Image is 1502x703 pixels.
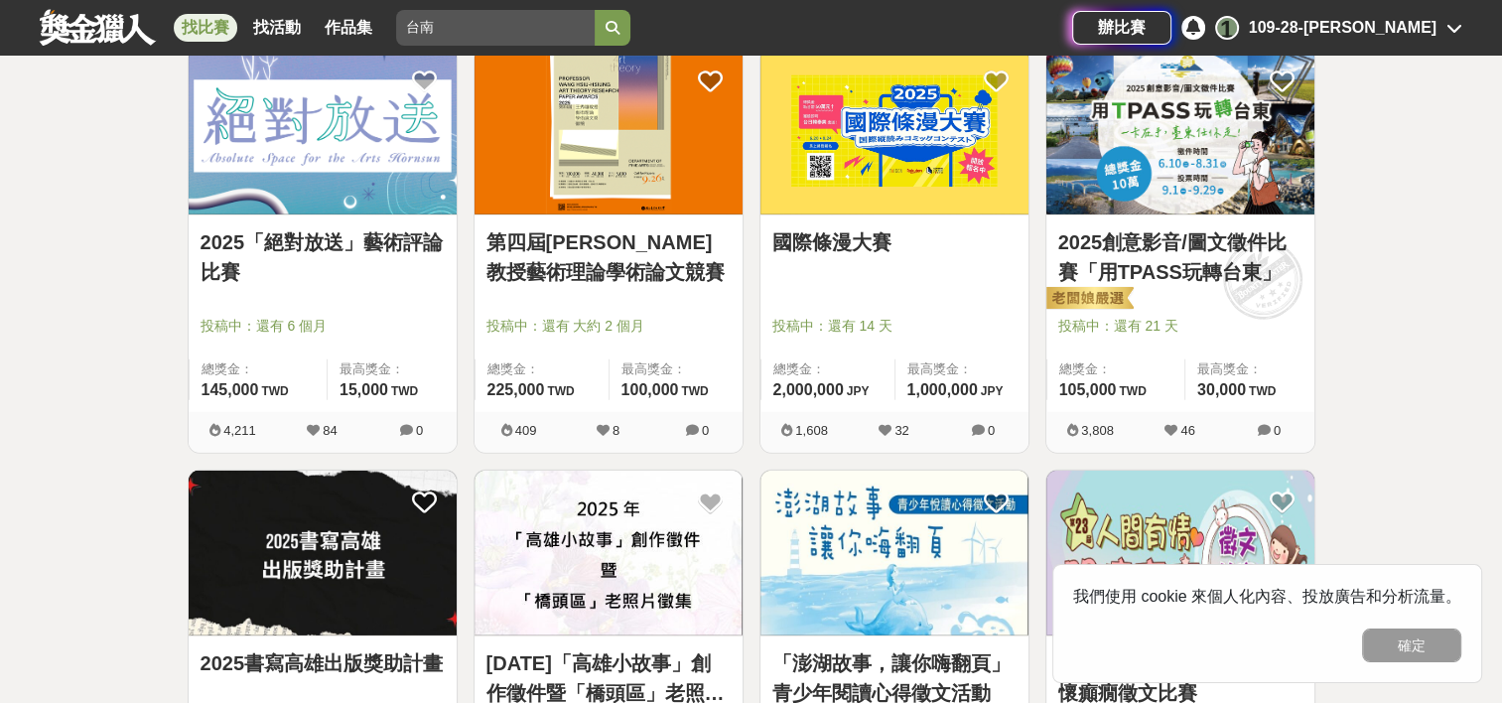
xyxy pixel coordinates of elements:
img: Cover Image [189,471,457,636]
span: 46 [1180,423,1194,438]
button: 確定 [1362,629,1461,662]
span: 總獎金： [1059,359,1172,379]
img: Cover Image [760,49,1028,214]
span: 0 [416,423,423,438]
div: 1 [1215,16,1239,40]
a: 第四屆[PERSON_NAME]教授藝術理論學術論文競賽 [486,227,731,287]
a: Cover Image [475,471,743,637]
span: 409 [515,423,537,438]
span: 投稿中：還有 21 天 [1058,316,1302,337]
a: 找活動 [245,14,309,42]
img: Cover Image [1046,49,1314,214]
a: Cover Image [1046,471,1314,637]
span: 投稿中：還有 14 天 [772,316,1017,337]
span: 84 [323,423,337,438]
a: 國際條漫大賽 [772,227,1017,257]
span: 總獎金： [773,359,883,379]
img: Cover Image [475,471,743,636]
a: Cover Image [189,471,457,637]
span: TWD [261,384,288,398]
span: 32 [894,423,908,438]
span: 最高獎金： [340,359,445,379]
a: Cover Image [189,49,457,215]
a: 作品集 [317,14,380,42]
a: 辦比賽 [1072,11,1171,45]
span: TWD [1119,384,1146,398]
span: 1,000,000 [907,381,978,398]
a: Cover Image [475,49,743,215]
span: TWD [681,384,708,398]
a: Cover Image [760,49,1028,215]
span: TWD [391,384,418,398]
span: 最高獎金： [1197,359,1302,379]
a: Cover Image [1046,49,1314,215]
a: 2025「絕對放送」藝術評論比賽 [201,227,445,287]
span: 145,000 [202,381,259,398]
span: JPY [847,384,870,398]
span: 1,608 [795,423,828,438]
img: Cover Image [475,49,743,214]
span: TWD [547,384,574,398]
span: 4,211 [223,423,256,438]
span: JPY [981,384,1004,398]
img: Cover Image [1046,471,1314,636]
span: 0 [1274,423,1281,438]
span: 15,000 [340,381,388,398]
span: 100,000 [621,381,679,398]
span: 0 [702,423,709,438]
span: 0 [988,423,995,438]
a: 2025創意影音/圖文徵件比賽「用TPASS玩轉台東」 [1058,227,1302,287]
span: 總獎金： [487,359,597,379]
span: 8 [613,423,619,438]
a: 2025書寫高雄出版獎助計畫 [201,648,445,678]
input: 這樣Sale也可以： 安聯人壽創意銷售法募集 [396,10,595,46]
span: 30,000 [1197,381,1246,398]
span: 225,000 [487,381,545,398]
img: 老闆娘嚴選 [1042,286,1134,314]
span: 總獎金： [202,359,315,379]
span: 最高獎金： [621,359,731,379]
img: Cover Image [189,49,457,214]
a: Cover Image [760,471,1028,637]
span: 105,000 [1059,381,1117,398]
span: 3,808 [1081,423,1114,438]
a: 找比賽 [174,14,237,42]
div: 109-28-[PERSON_NAME] [1249,16,1436,40]
img: Cover Image [760,471,1028,636]
span: 最高獎金： [907,359,1017,379]
span: 2,000,000 [773,381,844,398]
span: 投稿中：還有 6 個月 [201,316,445,337]
span: 投稿中：還有 大約 2 個月 [486,316,731,337]
span: TWD [1249,384,1276,398]
span: 我們使用 cookie 來個人化內容、投放廣告和分析流量。 [1073,588,1461,605]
